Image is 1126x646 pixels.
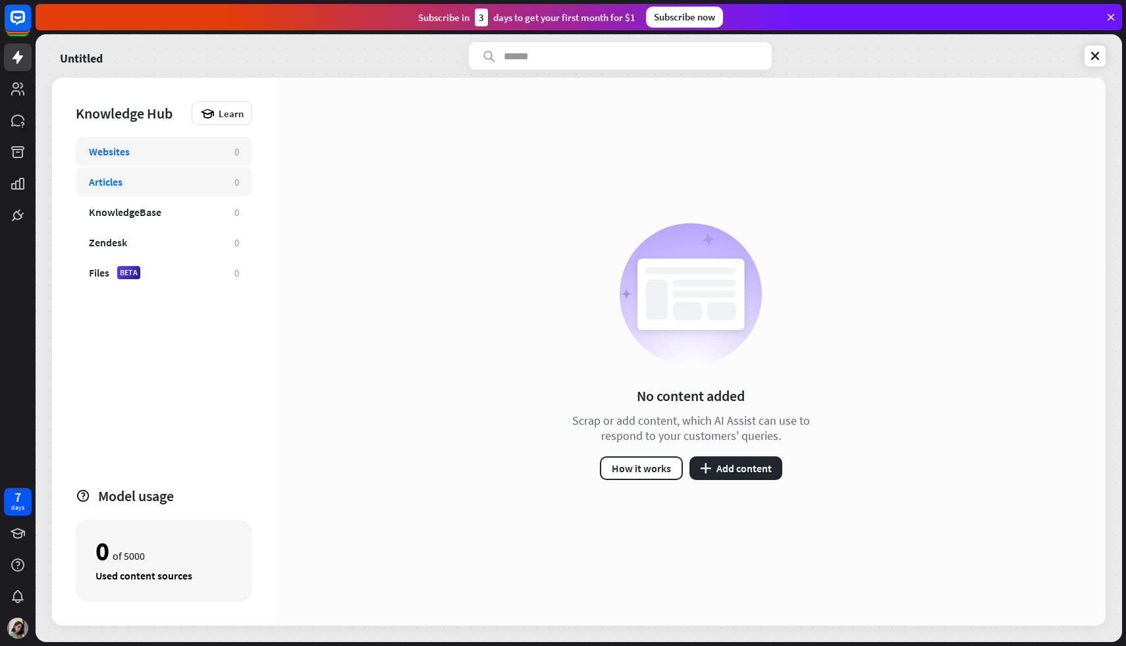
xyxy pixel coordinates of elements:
div: 0 [234,146,239,158]
div: Websites [89,145,130,158]
span: Learn [219,107,244,120]
div: Used content sources [95,569,232,582]
div: Subscribe now [646,7,723,28]
div: Files [89,266,109,279]
div: 0 [234,206,239,219]
div: Model usage [98,487,252,505]
div: of 5000 [95,540,232,562]
div: 0 [234,236,239,249]
i: plus [700,463,711,473]
div: 0 [95,540,109,562]
button: How it works [600,456,683,480]
div: Articles [89,175,122,188]
div: 0 [234,267,239,279]
div: days [11,503,24,512]
div: No content added [637,387,745,405]
button: Open LiveChat chat widget [11,5,50,45]
div: 7 [14,491,21,503]
button: plusAdd content [689,456,782,480]
div: Knowledge Hub [76,104,185,122]
div: BETA [117,266,140,279]
a: Untitled [60,42,103,70]
div: Zendesk [89,236,127,249]
div: 3 [475,9,488,26]
a: 7 days [4,488,32,516]
div: Scrap or add content, which AI Assist can use to respond to your customers' queries. [556,413,826,443]
div: KnowledgeBase [89,205,161,219]
div: Subscribe in days to get your first month for $1 [418,9,635,26]
div: 0 [234,176,239,188]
